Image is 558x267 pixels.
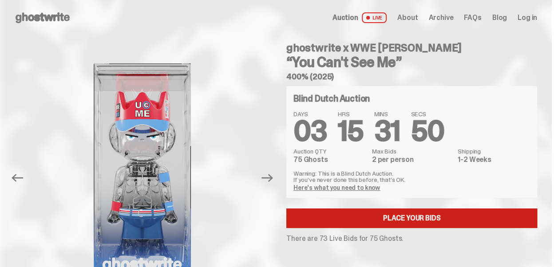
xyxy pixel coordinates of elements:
dd: 2 per person [372,156,452,163]
h4: Blind Dutch Auction [293,94,370,103]
h3: “You Can't See Me” [286,55,537,69]
span: 03 [293,113,327,149]
a: Blog [492,14,507,21]
a: Log in [518,14,537,21]
a: Place your Bids [286,208,537,228]
a: FAQs [464,14,481,21]
span: HRS [338,111,364,117]
span: 31 [374,113,400,149]
a: Here's what you need to know [293,184,380,192]
button: Next [257,168,277,188]
a: About [397,14,418,21]
h5: 400% (2025) [286,73,537,81]
span: 15 [338,113,364,149]
a: Archive [428,14,453,21]
a: Auction LIVE [332,12,387,23]
dd: 75 Ghosts [293,156,367,163]
h4: ghostwrite x WWE [PERSON_NAME] [286,43,537,53]
p: There are 73 Live Bids for 75 Ghosts. [286,235,537,242]
dt: Auction QTY [293,148,367,154]
span: MINS [374,111,400,117]
span: Auction [332,14,358,21]
dd: 1-2 Weeks [458,156,530,163]
span: SECS [411,111,444,117]
span: LIVE [362,12,387,23]
p: Warning: This is a Blind Dutch Auction. If you’ve never done this before, that’s OK. [293,170,530,183]
dt: Shipping [458,148,530,154]
span: 50 [411,113,444,149]
span: DAYS [293,111,327,117]
button: Previous [8,168,27,188]
dt: Max Bids [372,148,452,154]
